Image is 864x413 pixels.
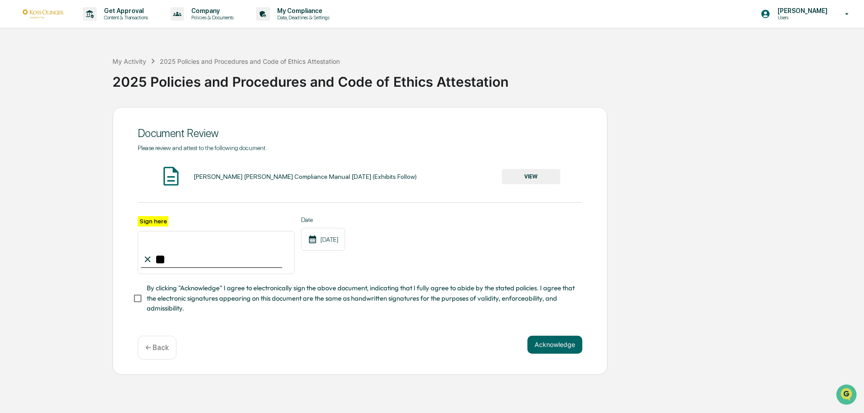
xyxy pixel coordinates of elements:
a: 🖐️Preclearance [5,110,62,126]
a: 🗄️Attestations [62,110,115,126]
div: 2025 Policies and Procedures and Code of Ethics Attestation [160,58,340,65]
p: [PERSON_NAME] [770,7,832,14]
div: 2025 Policies and Procedures and Code of Ethics Attestation [112,67,859,90]
iframe: Open customer support [835,383,859,408]
div: [PERSON_NAME] [PERSON_NAME] Compliance Manual [DATE] (Exhibits Follow) [193,173,417,180]
div: 🖐️ [9,114,16,121]
p: Users [770,14,832,21]
span: Data Lookup [18,130,57,139]
p: How can we help? [9,19,164,33]
p: Data, Deadlines & Settings [270,14,334,21]
div: 🗄️ [65,114,72,121]
p: Company [184,7,238,14]
label: Date [301,216,345,223]
p: My Compliance [270,7,334,14]
span: By clicking "Acknowledge" I agree to electronically sign the above document, indicating that I fu... [147,283,575,313]
span: Please review and attest to the following document. [138,144,267,151]
img: logo [22,9,65,18]
button: Start new chat [153,71,164,82]
img: 1746055101610-c473b297-6a78-478c-a979-82029cc54cd1 [9,69,25,85]
input: Clear [23,41,148,50]
img: Document Icon [160,165,182,187]
div: My Activity [112,58,146,65]
div: [DATE] [301,228,345,251]
div: Start new chat [31,69,148,78]
span: Preclearance [18,113,58,122]
button: Acknowledge [527,336,582,354]
span: Pylon [90,152,109,159]
p: Get Approval [97,7,153,14]
div: Document Review [138,127,582,140]
div: We're available if you need us! [31,78,114,85]
p: ← Back [145,343,169,352]
p: Policies & Documents [184,14,238,21]
div: 🔎 [9,131,16,138]
span: Attestations [74,113,112,122]
label: Sign here [138,216,168,226]
button: VIEW [502,169,560,184]
p: Content & Transactions [97,14,153,21]
a: 🔎Data Lookup [5,127,60,143]
a: Powered byPylon [63,152,109,159]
